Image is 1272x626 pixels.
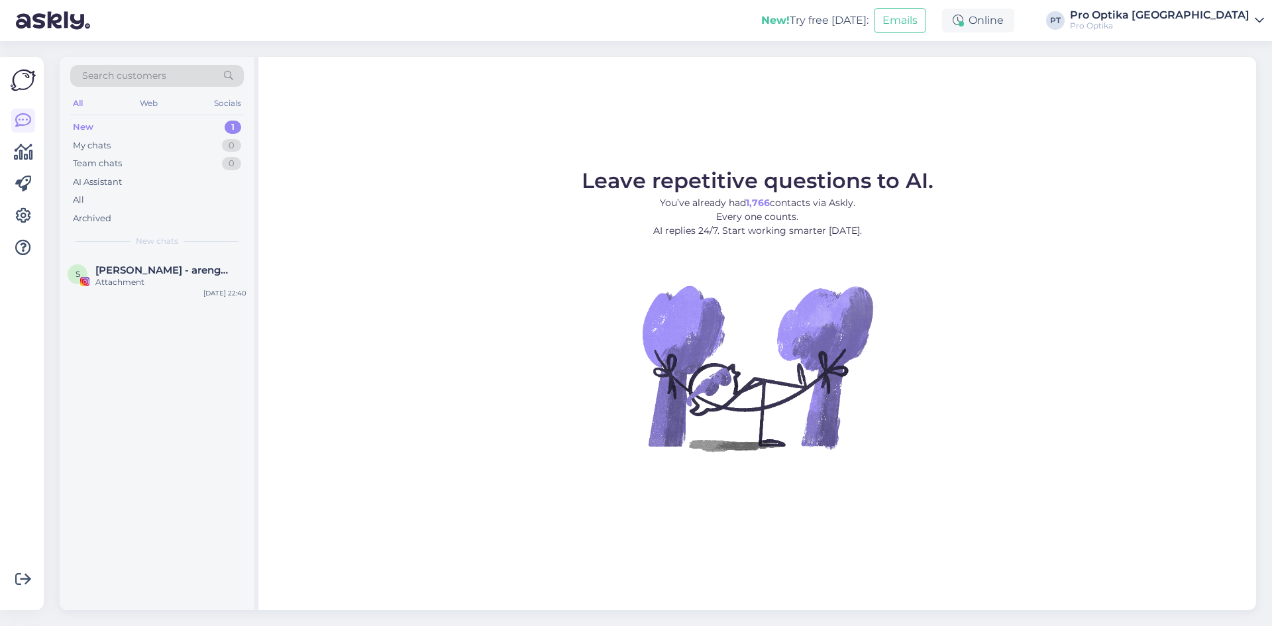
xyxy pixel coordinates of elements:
[1070,10,1264,31] a: Pro Optika [GEOGRAPHIC_DATA]Pro Optika
[874,8,926,33] button: Emails
[638,248,876,487] img: No Chat active
[136,235,178,247] span: New chats
[73,121,93,134] div: New
[225,121,241,134] div: 1
[95,264,233,276] span: Signe Ventsel - arengupartner
[1070,21,1249,31] div: Pro Optika
[137,95,160,112] div: Web
[1070,10,1249,21] div: Pro Optika [GEOGRAPHIC_DATA]
[203,288,246,298] div: [DATE] 22:40
[761,13,869,28] div: Try free [DATE]:
[73,212,111,225] div: Archived
[95,276,246,288] div: Attachment
[582,168,933,193] span: Leave repetitive questions to AI.
[211,95,244,112] div: Socials
[73,193,84,207] div: All
[942,9,1014,32] div: Online
[73,157,122,170] div: Team chats
[222,157,241,170] div: 0
[76,269,80,279] span: S
[746,197,770,209] b: 1,766
[82,69,166,83] span: Search customers
[582,196,933,238] p: You’ve already had contacts via Askly. Every one counts. AI replies 24/7. Start working smarter [...
[761,14,790,26] b: New!
[222,139,241,152] div: 0
[1046,11,1065,30] div: PT
[73,176,122,189] div: AI Assistant
[11,68,36,93] img: Askly Logo
[73,139,111,152] div: My chats
[70,95,85,112] div: All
